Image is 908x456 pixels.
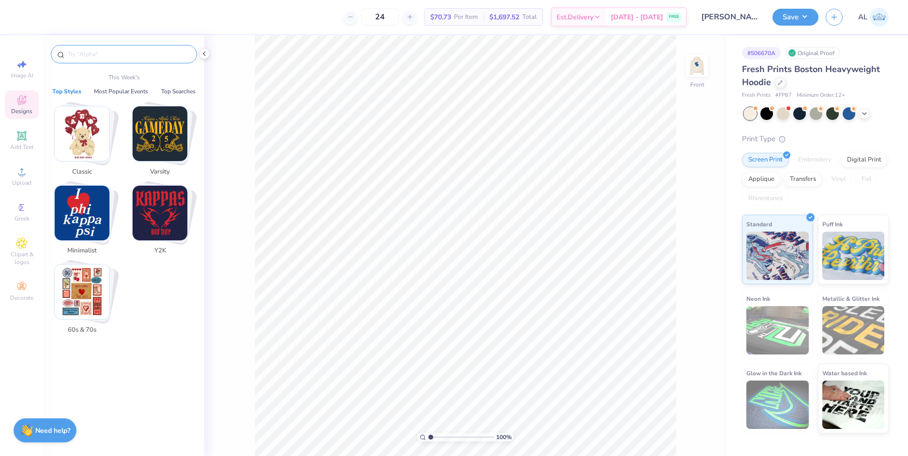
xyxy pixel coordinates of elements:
[144,246,176,256] span: Y2K
[825,172,852,187] div: Vinyl
[870,8,889,27] img: Alyzza Lydia Mae Sobrino
[822,219,843,229] span: Puff Ink
[454,12,478,22] span: Per Item
[55,186,109,240] img: Minimalist
[430,12,451,22] span: $70.73
[496,433,512,441] span: 100 %
[742,63,880,88] span: Fresh Prints Boston Heavyweight Hoodie
[489,12,519,22] span: $1,697.52
[133,186,187,240] img: Y2K
[742,153,789,167] div: Screen Print
[158,87,198,96] button: Top Searches
[48,185,121,260] button: Stack Card Button Minimalist
[55,265,109,319] img: 60s & 70s
[144,167,176,177] span: Varsity
[669,14,679,20] span: FREE
[133,106,187,161] img: Varsity
[746,219,772,229] span: Standard
[772,9,818,26] button: Save
[557,12,593,22] span: Est. Delivery
[361,8,399,26] input: – –
[49,87,84,96] button: Top Styles
[66,325,98,335] span: 60s & 70s
[841,153,888,167] div: Digital Print
[694,7,765,27] input: Untitled Design
[742,191,789,206] div: Rhinestones
[5,250,39,266] span: Clipart & logos
[797,91,845,100] span: Minimum Order: 12 +
[55,106,109,161] img: Classic
[690,80,704,89] div: Front
[746,381,809,429] img: Glow in the Dark Ink
[822,368,867,378] span: Water based Ink
[48,264,121,338] button: Stack Card Button 60s & 70s
[108,73,140,82] p: This Week's
[786,47,840,59] div: Original Proof
[15,215,30,222] span: Greek
[822,381,885,429] img: Water based Ink
[742,133,889,145] div: Print Type
[126,185,199,260] button: Stack Card Button Y2K
[11,107,32,115] span: Designs
[858,8,889,27] a: AL
[784,172,822,187] div: Transfers
[611,12,663,22] span: [DATE] - [DATE]
[858,12,867,23] span: AL
[35,426,70,435] strong: Need help?
[12,179,31,187] span: Upload
[48,106,121,180] button: Stack Card Button Classic
[822,294,879,304] span: Metallic & Glitter Ink
[11,72,33,79] span: Image AI
[746,232,809,280] img: Standard
[746,294,770,304] span: Neon Ink
[855,172,878,187] div: Foil
[746,306,809,354] img: Neon Ink
[742,47,781,59] div: # 506670A
[792,153,838,167] div: Embroidery
[67,49,191,59] input: Try "Alpha"
[746,368,802,378] span: Glow in the Dark Ink
[10,294,33,302] span: Decorate
[91,87,151,96] button: Most Popular Events
[66,246,98,256] span: Minimalist
[10,143,33,151] span: Add Text
[687,56,707,75] img: Front
[66,167,98,177] span: Classic
[775,91,792,100] span: # FP87
[822,232,885,280] img: Puff Ink
[822,306,885,354] img: Metallic & Glitter Ink
[742,172,781,187] div: Applique
[742,91,771,100] span: Fresh Prints
[126,106,199,180] button: Stack Card Button Varsity
[522,12,537,22] span: Total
